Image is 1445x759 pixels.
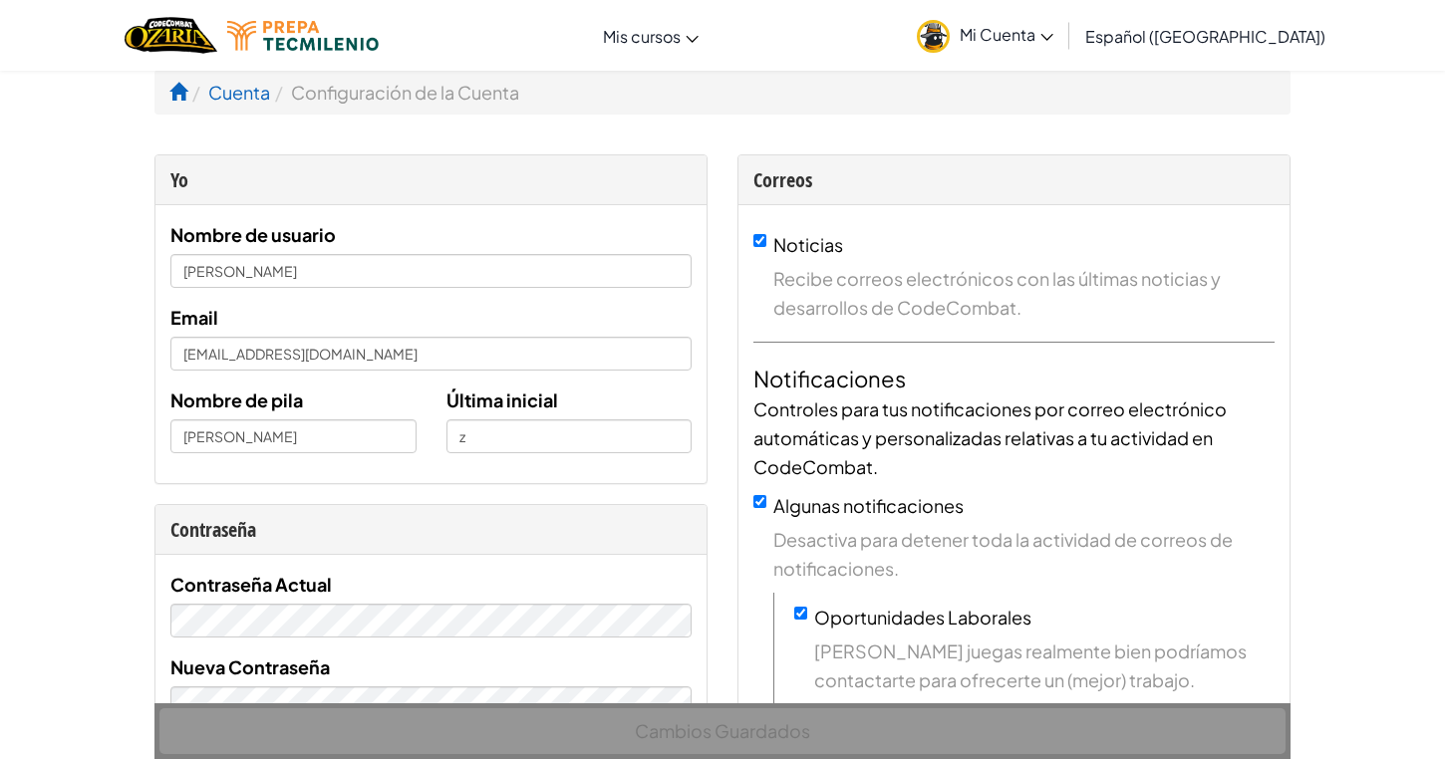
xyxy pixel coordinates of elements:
span: Mis cursos [603,26,681,47]
div: Correos [753,165,1275,194]
span: [PERSON_NAME] juegas realmente bien podríamos contactarte para ofrecerte un (mejor) trabajo. [814,636,1275,694]
span: Email [170,306,218,329]
img: Home [125,15,217,56]
label: Nueva Contraseña [170,652,330,681]
label: Contraseña Actual [170,570,332,599]
label: Noticias [773,233,843,256]
span: Español ([GEOGRAPHIC_DATA]) [1085,26,1325,47]
a: Español ([GEOGRAPHIC_DATA]) [1075,9,1335,63]
span: Mi Cuenta [960,24,1053,45]
img: Tecmilenio logo [227,21,379,51]
a: Ozaria by CodeCombat logo [125,15,217,56]
label: Oportunidades Laborales [814,606,1031,629]
label: Nombre de pila [170,385,303,414]
a: Mi Cuenta [907,4,1063,67]
span: Controles para tus notificaciones por correo electrónico automáticas y personalizadas relativas a... [753,397,1227,478]
img: avatar [917,20,950,53]
div: Yo [170,165,692,194]
span: Desactiva para detener toda la actividad de correos de notificaciones. [773,525,1275,583]
h4: Notificaciones [753,363,1275,394]
span: Recibe correos electrónicos con las últimas noticias y desarrollos de CodeCombat. [773,264,1275,322]
div: Contraseña [170,515,692,544]
label: Última inicial [446,385,558,414]
a: Cuenta [208,81,270,104]
a: Mis cursos [593,9,709,63]
li: Configuración de la Cuenta [270,78,519,107]
label: Nombre de usuario [170,220,336,249]
label: Algunas notificaciones [773,494,964,517]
